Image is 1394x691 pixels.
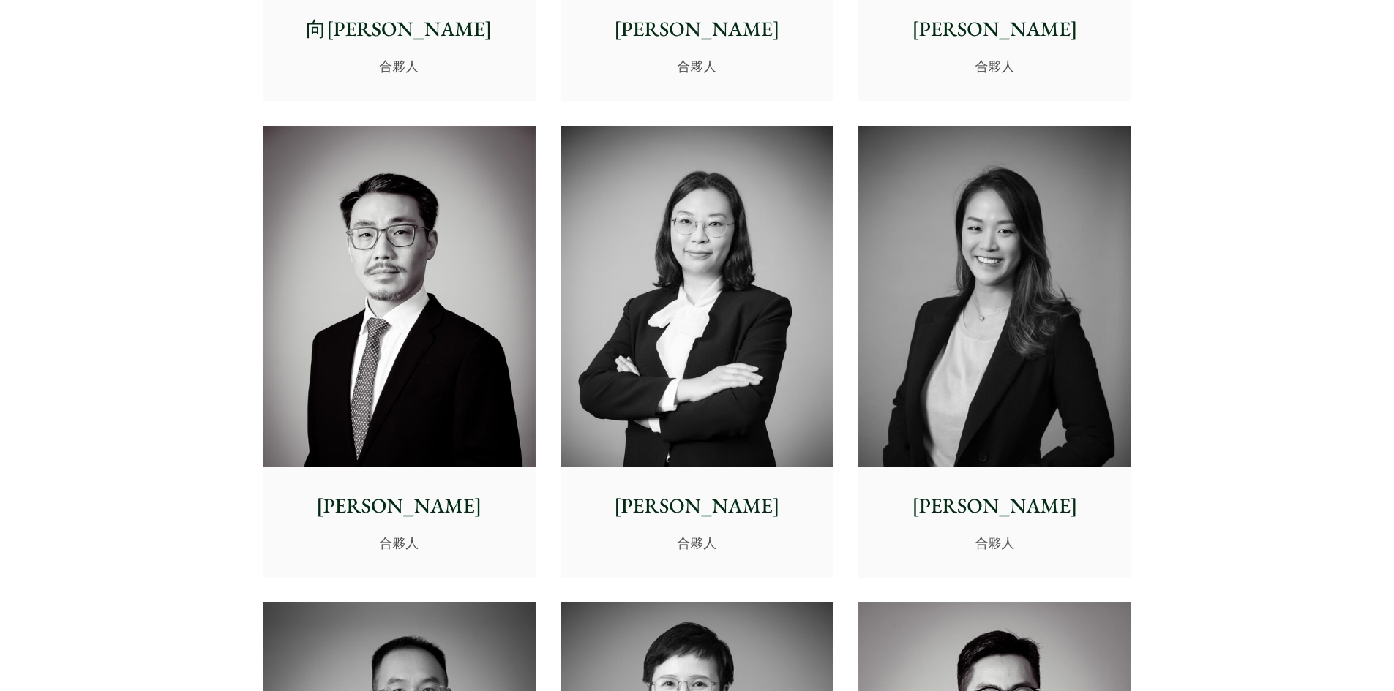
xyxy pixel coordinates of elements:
[858,126,1131,578] a: [PERSON_NAME] 合夥人
[274,14,524,45] p: 向[PERSON_NAME]
[572,14,822,45] p: [PERSON_NAME]
[870,56,1120,76] p: 合夥人
[572,491,822,521] p: [PERSON_NAME]
[870,14,1120,45] p: [PERSON_NAME]
[870,533,1120,553] p: 合夥人
[274,491,524,521] p: [PERSON_NAME]
[870,491,1120,521] p: [PERSON_NAME]
[274,533,524,553] p: 合夥人
[274,56,524,76] p: 合夥人
[572,56,822,76] p: 合夥人
[572,533,822,553] p: 合夥人
[263,126,536,578] a: [PERSON_NAME] 合夥人
[561,126,833,578] a: [PERSON_NAME] 合夥人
